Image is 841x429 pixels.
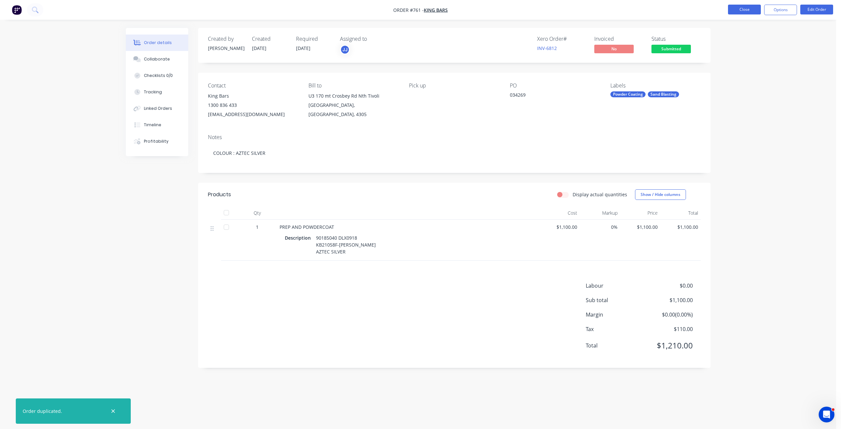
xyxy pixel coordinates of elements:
[542,224,578,230] span: $1,100.00
[651,36,701,42] div: Status
[144,73,173,79] div: Checklists 0/0
[573,191,627,198] label: Display actual quantities
[144,56,170,62] div: Collaborate
[610,91,646,97] div: Powder Coating
[208,36,244,42] div: Created by
[580,206,620,220] div: Markup
[144,122,161,128] div: Timeline
[126,35,188,51] button: Order details
[23,408,62,415] div: Order duplicated.
[308,101,398,119] div: [GEOGRAPHIC_DATA], [GEOGRAPHIC_DATA], 4305
[644,282,693,290] span: $0.00
[594,36,644,42] div: Invoiced
[424,7,448,13] a: King Bars
[409,83,499,89] div: Pick up
[208,45,244,52] div: [PERSON_NAME]
[586,311,644,319] span: Margin
[280,224,334,230] span: PREP AND POWDERCOAT
[144,138,169,144] div: Profitability
[12,5,22,15] img: Factory
[208,134,701,140] div: Notes
[586,325,644,333] span: Tax
[663,224,698,230] span: $1,100.00
[644,311,693,319] span: $0.00 ( 0.00 %)
[800,5,833,14] button: Edit Order
[537,45,557,51] a: INV-6812
[510,91,592,101] div: 034269
[126,133,188,150] button: Profitability
[635,189,686,200] button: Show / Hide columns
[126,67,188,84] button: Checklists 0/0
[308,91,398,101] div: U3 170 mt Crosbey Rd Nth Tivoli
[651,45,691,53] span: Submitted
[510,83,600,89] div: PO
[144,40,172,46] div: Order details
[208,143,701,163] div: COLOUR : AZTEC SILVER
[296,45,310,51] span: [DATE]
[238,206,277,220] div: Qty
[252,36,288,42] div: Created
[594,45,634,53] span: No
[308,91,398,119] div: U3 170 mt Crosbey Rd Nth Tivoli[GEOGRAPHIC_DATA], [GEOGRAPHIC_DATA], 4305
[340,36,406,42] div: Assigned to
[208,91,298,101] div: King Bars
[623,224,658,230] span: $1,100.00
[252,45,266,51] span: [DATE]
[651,45,691,55] button: Submitted
[126,100,188,117] button: Linked Orders
[764,5,797,15] button: Options
[648,91,679,97] div: Sand Blasting
[308,83,398,89] div: Bill to
[644,340,693,351] span: $1,210.00
[126,117,188,133] button: Timeline
[728,5,761,14] button: Close
[340,45,350,55] button: JJ
[582,224,618,230] span: 0%
[644,296,693,304] span: $1,100.00
[208,101,298,110] div: 1300 836 433
[126,84,188,100] button: Tracking
[144,106,172,111] div: Linked Orders
[537,36,586,42] div: Xero Order #
[586,296,644,304] span: Sub total
[393,7,424,13] span: Order #761 -
[208,83,298,89] div: Contact
[660,206,701,220] div: Total
[819,407,834,422] iframe: Intercom live chat
[126,51,188,67] button: Collaborate
[586,282,644,290] span: Labour
[313,233,380,256] div: 90185040 DLX0918 KB21058F-[PERSON_NAME] AZTEC SILVER
[644,325,693,333] span: $110.00
[285,233,313,243] div: Description
[144,89,162,95] div: Tracking
[208,91,298,119] div: King Bars1300 836 433[EMAIL_ADDRESS][DOMAIN_NAME]
[208,191,231,199] div: Products
[620,206,661,220] div: Price
[610,83,700,89] div: Labels
[586,342,644,349] span: Total
[296,36,332,42] div: Required
[540,206,580,220] div: Cost
[256,224,259,230] span: 1
[208,110,298,119] div: [EMAIL_ADDRESS][DOMAIN_NAME]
